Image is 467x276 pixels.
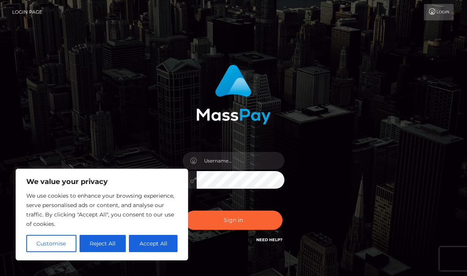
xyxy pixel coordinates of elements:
[80,235,126,252] button: Reject All
[12,4,42,20] a: Login Page
[26,235,76,252] button: Customise
[129,235,177,252] button: Accept All
[424,4,454,20] a: Login
[185,211,282,230] button: Sign in
[256,237,282,242] a: Need Help?
[196,65,271,124] img: MassPay Login
[197,152,284,170] input: Username...
[26,177,177,186] p: We value your privacy
[16,169,188,260] div: We value your privacy
[26,191,177,229] p: We use cookies to enhance your browsing experience, serve personalised ads or content, and analys...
